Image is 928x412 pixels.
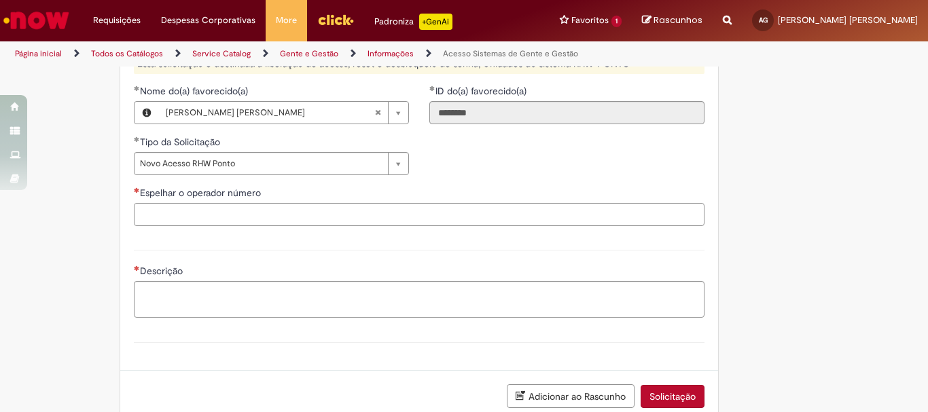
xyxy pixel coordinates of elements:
span: Requisições [93,14,141,27]
span: Obrigatório Preenchido [134,86,140,91]
img: ServiceNow [1,7,71,34]
span: Espelhar o operador número [140,187,264,199]
span: Obrigatório Preenchido [429,86,435,91]
a: Service Catalog [192,48,251,59]
span: Necessários [134,187,140,193]
input: Espelhar o operador número [134,203,704,226]
span: Descrição [140,265,185,277]
img: click_logo_yellow_360x200.png [317,10,354,30]
a: Rascunhos [642,14,702,27]
span: Necessários [134,265,140,271]
span: Despesas Corporativas [161,14,255,27]
a: Página inicial [15,48,62,59]
button: Adicionar ao Rascunho [507,384,635,408]
a: [PERSON_NAME] [PERSON_NAME]Limpar campo Nome do(a) favorecido(a) [159,102,408,124]
span: Novo Acesso RHW Ponto [140,153,381,174]
input: ID do(a) favorecido(a) [429,101,704,124]
span: AG [759,16,768,24]
button: Nome do(a) favorecido(a), Visualizar este registro Allan Henrique Carvalho Lourenco Gomes [135,102,159,124]
span: Rascunhos [654,14,702,26]
div: Padroniza [374,14,452,30]
a: Acesso Sistemas de Gente e Gestão [443,48,578,59]
span: Tipo da Solicitação [140,136,223,148]
label: Somente leitura - ID do(a) favorecido(a) [429,84,529,98]
span: 1 [611,16,622,27]
span: Nome do(a) favorecido(a) [140,85,251,97]
abbr: Limpar campo Nome do(a) favorecido(a) [368,102,388,124]
span: More [276,14,297,27]
a: Informações [368,48,414,59]
span: Favoritos [571,14,609,27]
a: Todos os Catálogos [91,48,163,59]
p: +GenAi [419,14,452,30]
a: Gente e Gestão [280,48,338,59]
textarea: Descrição [134,281,704,318]
ul: Trilhas de página [10,41,609,67]
button: Solicitação [641,385,704,408]
span: Obrigatório Preenchido [134,136,140,142]
span: [PERSON_NAME] [PERSON_NAME] [166,102,374,124]
span: [PERSON_NAME] [PERSON_NAME] [778,14,918,26]
span: Somente leitura - ID do(a) favorecido(a) [435,85,529,97]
